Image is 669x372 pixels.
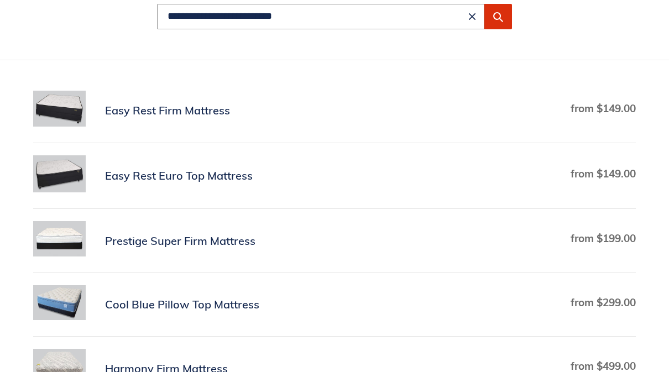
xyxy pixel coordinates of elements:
[33,221,636,260] a: Prestige Super Firm Mattress
[466,10,479,23] button: Clear search term
[33,155,636,197] a: Easy Rest Euro Top Mattress
[157,4,484,29] input: Search
[33,285,636,324] a: Cool Blue Pillow Top Mattress
[484,4,512,29] button: Submit
[33,91,636,130] a: Easy Rest Firm Mattress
